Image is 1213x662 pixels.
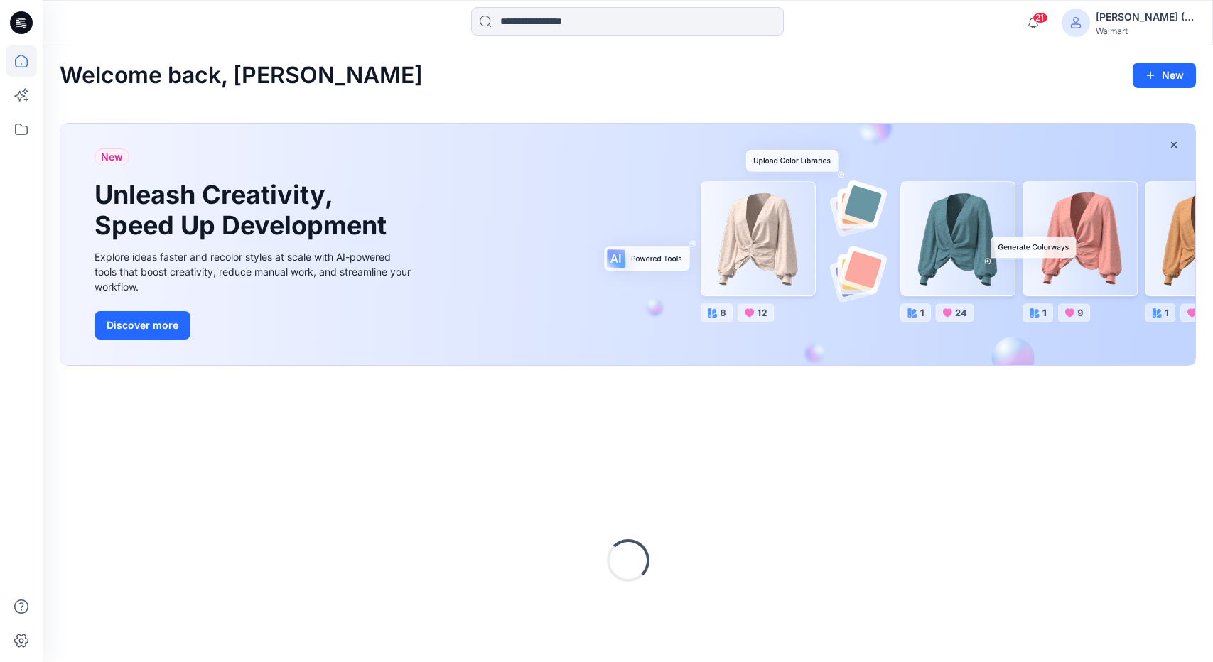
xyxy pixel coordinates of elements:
div: Explore ideas faster and recolor styles at scale with AI-powered tools that boost creativity, red... [95,249,414,294]
h1: Unleash Creativity, Speed Up Development [95,180,393,241]
a: Discover more [95,311,414,340]
svg: avatar [1070,17,1082,28]
button: New [1133,63,1196,88]
span: New [101,148,123,165]
span: 21 [1033,12,1048,23]
div: Walmart [1096,26,1195,36]
button: Discover more [95,311,190,340]
div: [PERSON_NAME] (Delta Galil) [1096,9,1195,26]
h2: Welcome back, [PERSON_NAME] [60,63,423,89]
